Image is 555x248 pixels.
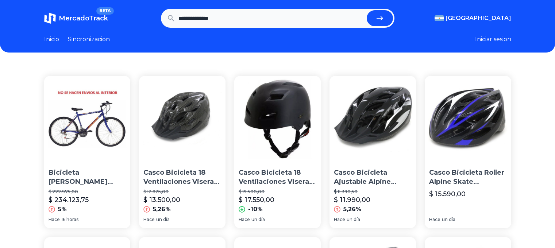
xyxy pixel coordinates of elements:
span: BETA [96,7,113,15]
img: Casco Bicicleta Roller Alpine Skate Regulable Acolchado Aire [425,76,511,162]
p: $ 222.975,00 [49,189,126,195]
img: Casco Bicicleta Ajustable Alpine Skate Roller Visera Seguro [329,76,416,162]
span: un día [156,217,170,222]
a: Inicio [44,35,59,44]
span: [GEOGRAPHIC_DATA] [446,14,511,23]
button: [GEOGRAPHIC_DATA] [435,14,511,23]
p: Casco Bicicleta 18 Ventilaciones Visera Alpine Skate Liviano [239,168,316,186]
p: $ 12.825,00 [143,189,221,195]
p: Casco Bicicleta 18 Ventilaciones Visera Alpine Skate Liviano [143,168,221,186]
img: Argentina [435,15,444,21]
img: MercadoTrack [44,12,56,24]
a: Casco Bicicleta Roller Alpine Skate Regulable Acolchado AireCasco Bicicleta Roller Alpine Skate R... [425,76,511,228]
span: Hace [239,217,250,222]
img: Bicicleta Fiorenza Alpina Todo Terreno Rod 26/18 Vel.-envios [44,76,131,162]
p: 5,26% [343,205,361,214]
p: $ 17.550,00 [239,195,274,205]
a: Bicicleta Fiorenza Alpina Todo Terreno Rod 26/18 Vel.-enviosBicicleta [PERSON_NAME] Alpina Todo T... [44,76,131,228]
span: Hace [143,217,155,222]
p: $ 11.390,50 [334,189,412,195]
p: Bicicleta [PERSON_NAME] Alpina Todo Terreno Rod 26/18 Vel.-envios [49,168,126,186]
a: Casco Bicicleta 18 Ventilaciones Visera Alpine Skate LivianoCasco Bicicleta 18 Ventilaciones Vise... [234,76,321,228]
button: Iniciar sesion [475,35,511,44]
a: Casco Bicicleta 18 Ventilaciones Visera Alpine Skate LivianoCasco Bicicleta 18 Ventilaciones Vise... [139,76,226,228]
span: 16 horas [61,217,78,222]
span: Hace [49,217,60,222]
span: un día [347,217,360,222]
a: Sincronizacion [68,35,110,44]
p: -10% [248,205,263,214]
img: Casco Bicicleta 18 Ventilaciones Visera Alpine Skate Liviano [234,76,321,162]
span: un día [442,217,455,222]
span: Hace [429,217,440,222]
a: MercadoTrackBETA [44,12,108,24]
p: $ 19.500,00 [239,189,316,195]
span: MercadoTrack [59,14,108,22]
p: $ 13.500,00 [143,195,180,205]
p: $ 234.123,75 [49,195,89,205]
p: $ 15.590,00 [429,189,466,199]
p: Casco Bicicleta Ajustable Alpine Skate Roller Visera Seguro [334,168,412,186]
img: Casco Bicicleta 18 Ventilaciones Visera Alpine Skate Liviano [139,76,226,162]
span: un día [251,217,265,222]
p: $ 11.990,00 [334,195,370,205]
p: 5,26% [153,205,171,214]
a: Casco Bicicleta Ajustable Alpine Skate Roller Visera SeguroCasco Bicicleta Ajustable Alpine Skate... [329,76,416,228]
p: 5% [58,205,67,214]
span: Hace [334,217,345,222]
p: Casco Bicicleta Roller Alpine Skate Regulable Acolchado Aire [429,168,507,186]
